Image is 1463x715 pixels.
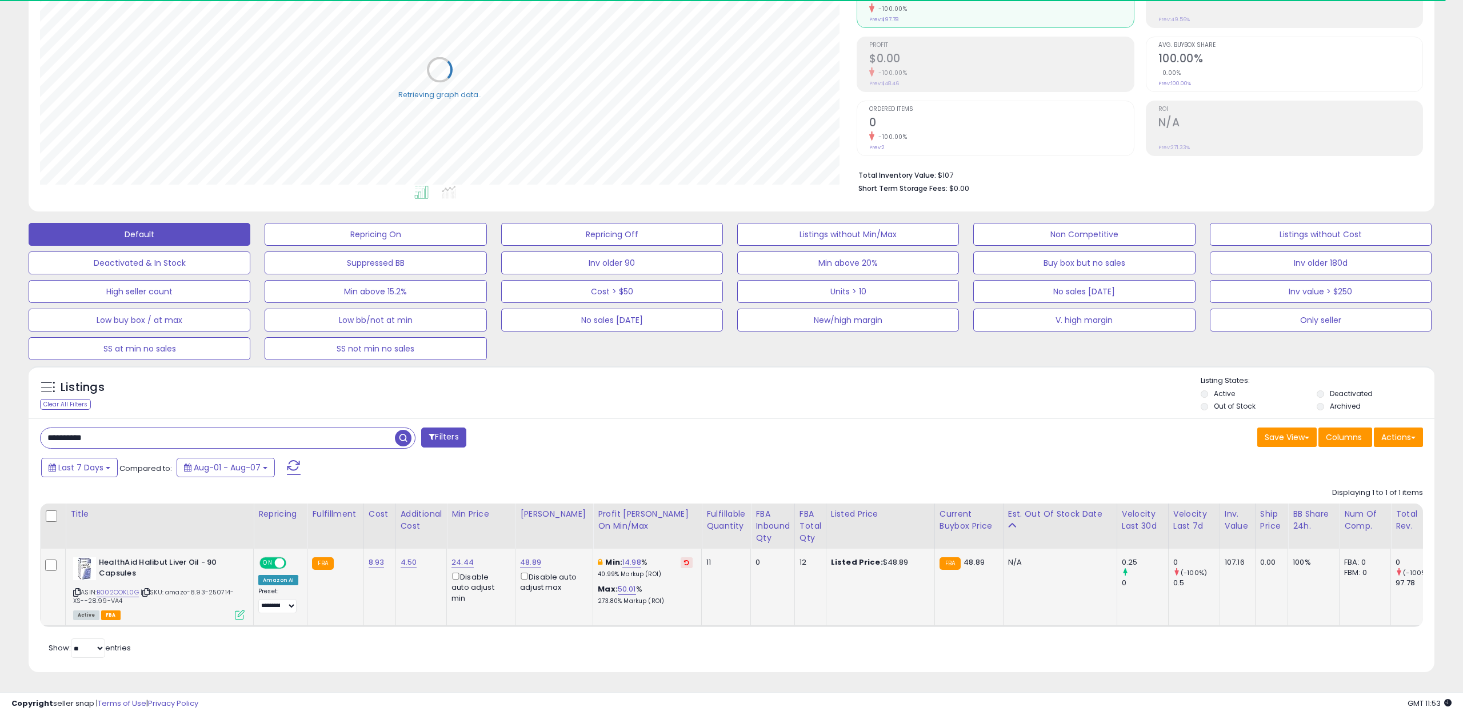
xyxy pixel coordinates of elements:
div: Velocity Last 30d [1122,508,1164,532]
p: Listing States: [1201,376,1434,386]
button: Inv value > $250 [1210,280,1432,303]
button: Repricing Off [501,223,723,246]
span: FBA [101,610,121,620]
a: Terms of Use [98,698,146,709]
h2: 100.00% [1158,52,1422,67]
h2: 0 [869,116,1133,131]
b: Listed Price: [831,557,883,568]
div: Min Price [451,508,510,520]
li: $107 [858,167,1414,181]
div: 0 [1122,578,1168,588]
a: 8.93 [369,557,385,568]
div: FBM: 0 [1344,568,1382,578]
button: Save View [1257,428,1317,447]
div: 0.00 [1260,557,1279,568]
button: Units > 10 [737,280,959,303]
div: % [598,584,693,605]
small: -100.00% [874,5,907,13]
div: 11 [706,557,742,568]
a: 14.98 [622,557,641,568]
div: $48.89 [831,557,926,568]
div: Fulfillable Quantity [706,508,746,532]
button: Only seller [1210,309,1432,331]
div: 0.5 [1173,578,1220,588]
label: Out of Stock [1214,401,1256,411]
div: Cost [369,508,391,520]
small: Prev: 2 [869,144,885,151]
label: Deactivated [1330,389,1373,398]
div: Profit [PERSON_NAME] on Min/Max [598,508,697,532]
button: Last 7 Days [41,458,118,477]
p: 273.80% Markup (ROI) [598,597,693,605]
div: Num of Comp. [1344,508,1386,532]
div: ASIN: [73,557,245,618]
span: | SKU: amazo-8.93-250714-XS--28.99-VA4 [73,588,234,605]
button: Aug-01 - Aug-07 [177,458,275,477]
div: [PERSON_NAME] [520,508,588,520]
div: FBA Total Qty [800,508,821,544]
small: 0.00% [1158,69,1181,77]
div: Current Buybox Price [940,508,998,532]
button: Inv older 90 [501,251,723,274]
button: Listings without Min/Max [737,223,959,246]
div: Velocity Last 7d [1173,508,1215,532]
div: FBA: 0 [1344,557,1382,568]
span: Avg. Buybox Share [1158,42,1422,49]
h5: Listings [61,380,105,396]
small: (-100%) [1403,568,1429,577]
div: 100% [1293,557,1330,568]
th: The percentage added to the cost of goods (COGS) that forms the calculator for Min & Max prices. [593,504,702,549]
p: N/A [1008,557,1108,568]
button: Columns [1318,428,1372,447]
img: 51-k4Q9ISOL._SL40_.jpg [73,557,96,580]
button: Filters [421,428,466,448]
div: Clear All Filters [40,399,91,410]
button: Min above 15.2% [265,280,486,303]
small: -100.00% [874,69,907,77]
button: SS not min no sales [265,337,486,360]
span: Last 7 Days [58,462,103,473]
a: 50.01 [618,584,636,595]
button: Suppressed BB [265,251,486,274]
div: Listed Price [831,508,930,520]
button: Repricing On [265,223,486,246]
span: Compared to: [119,463,172,474]
div: 0 [756,557,786,568]
label: Archived [1330,401,1361,411]
b: Min: [605,557,622,568]
div: 97.78 [1396,578,1442,588]
small: Prev: $48.46 [869,80,899,87]
div: Title [70,508,249,520]
div: % [598,557,693,578]
div: Additional Cost [401,508,442,532]
a: 4.50 [401,557,417,568]
span: 48.89 [964,557,985,568]
small: -100.00% [874,133,907,141]
span: $0.00 [949,183,969,194]
b: Max: [598,584,618,594]
small: Prev: 49.56% [1158,16,1190,23]
button: Buy box but no sales [973,251,1195,274]
span: 2025-08-15 11:53 GMT [1408,698,1452,709]
div: Amazon AI [258,575,298,585]
a: Privacy Policy [148,698,198,709]
button: Low bb/not at min [265,309,486,331]
button: Listings without Cost [1210,223,1432,246]
button: New/high margin [737,309,959,331]
small: Prev: $97.78 [869,16,898,23]
div: Retrieving graph data.. [398,89,482,99]
button: No sales [DATE] [973,280,1195,303]
span: All listings currently available for purchase on Amazon [73,610,99,620]
div: BB Share 24h. [1293,508,1334,532]
a: 48.89 [520,557,541,568]
b: HealthAid Halibut Liver Oil - 90 Capsules [99,557,238,581]
a: B002COKL0G [97,588,139,597]
button: Deactivated & In Stock [29,251,250,274]
span: OFF [285,558,303,568]
span: Ordered Items [869,106,1133,113]
span: Show: entries [49,642,131,653]
div: Displaying 1 to 1 of 1 items [1332,488,1423,498]
a: 24.44 [451,557,474,568]
button: High seller count [29,280,250,303]
button: Min above 20% [737,251,959,274]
